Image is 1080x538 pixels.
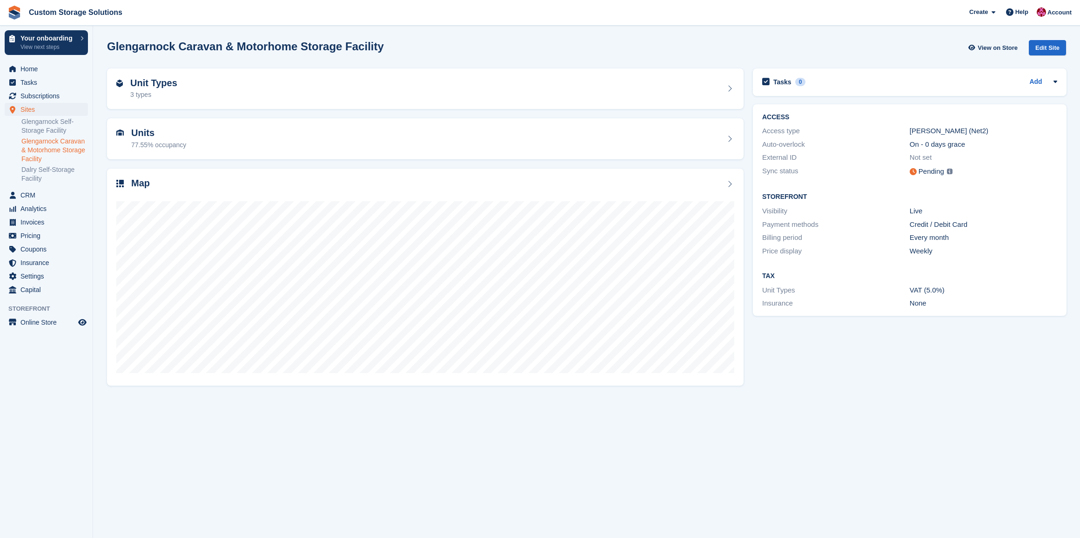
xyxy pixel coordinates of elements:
a: menu [5,89,88,102]
span: Sites [20,103,76,116]
div: Unit Types [762,285,910,296]
div: Live [910,206,1057,217]
div: Not set [910,152,1057,163]
img: Jack Alexander [1037,7,1046,17]
h2: Map [131,178,150,189]
h2: Storefront [762,193,1057,201]
p: View next steps [20,43,76,51]
div: Every month [910,232,1057,243]
span: Coupons [20,243,76,256]
h2: Tax [762,272,1057,280]
span: Online Store [20,316,76,329]
a: Preview store [77,317,88,328]
span: Invoices [20,216,76,229]
img: unit-icn-7be61d7bf1b0ce9d3e12c5938cc71ed9869f7b940bace4675aadf7bd6d80202e.svg [116,129,124,136]
span: Create [969,7,988,17]
span: Insurance [20,256,76,269]
img: map-icn-33ee37083ee616e46c38cad1a60f524a97daa1e2b2c8c0bc3eb3415660979fc1.svg [116,180,124,187]
span: Tasks [20,76,76,89]
a: menu [5,256,88,269]
div: Sync status [762,166,910,177]
img: unit-type-icn-2b2737a686de81e16bb02015468b77c625bbabd49415b5ef34ead5e3b44a266d.svg [116,80,123,87]
a: View on Store [967,40,1021,55]
a: Dalry Self-Storage Facility [21,165,88,183]
span: Home [20,62,76,75]
img: stora-icon-8386f47178a22dfd0bd8f6a31ec36ba5ce8667c1dd55bd0f319d3a0aa187defe.svg [7,6,21,20]
div: None [910,298,1057,309]
span: Account [1047,8,1072,17]
div: Price display [762,246,910,257]
h2: ACCESS [762,114,1057,121]
div: Credit / Debit Card [910,219,1057,230]
p: Your onboarding [20,35,76,41]
div: Pending [919,166,944,177]
h2: Unit Types [130,78,177,89]
span: View on Store [978,43,1018,53]
img: icon-info-grey-7440780725fd019a000dd9b08b2336e03edf1995a4989e88bcd33f0948082b44.svg [947,169,953,174]
div: VAT (5.0%) [910,285,1057,296]
span: CRM [20,189,76,202]
h2: Tasks [773,78,792,86]
span: Help [1015,7,1028,17]
a: menu [5,229,88,242]
a: menu [5,103,88,116]
a: Custom Storage Solutions [25,5,126,20]
a: Glengarnock Self-Storage Facility [21,117,88,135]
span: Subscriptions [20,89,76,102]
a: Units 77.55% occupancy [107,118,744,159]
div: Edit Site [1029,40,1066,55]
a: menu [5,270,88,283]
a: menu [5,76,88,89]
a: menu [5,189,88,202]
div: Access type [762,126,910,136]
div: Billing period [762,232,910,243]
h2: Units [131,128,186,138]
a: Map [107,169,744,386]
span: Capital [20,283,76,296]
div: Insurance [762,298,910,309]
span: Storefront [8,304,93,313]
div: Visibility [762,206,910,217]
a: Glengarnock Caravan & Motorhome Storage Facility [21,137,88,163]
a: Unit Types 3 types [107,68,744,109]
a: menu [5,216,88,229]
div: External ID [762,152,910,163]
a: menu [5,62,88,75]
a: Your onboarding View next steps [5,30,88,55]
div: Auto-overlock [762,139,910,150]
div: Payment methods [762,219,910,230]
a: menu [5,243,88,256]
span: Settings [20,270,76,283]
div: 3 types [130,90,177,100]
div: 0 [795,78,806,86]
span: Pricing [20,229,76,242]
div: [PERSON_NAME] (Net2) [910,126,1057,136]
div: 77.55% occupancy [131,140,186,150]
span: Analytics [20,202,76,215]
h2: Glengarnock Caravan & Motorhome Storage Facility [107,40,384,53]
div: Weekly [910,246,1057,257]
a: menu [5,316,88,329]
div: On - 0 days grace [910,139,1057,150]
a: Add [1029,77,1042,88]
a: menu [5,202,88,215]
a: menu [5,283,88,296]
a: Edit Site [1029,40,1066,59]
